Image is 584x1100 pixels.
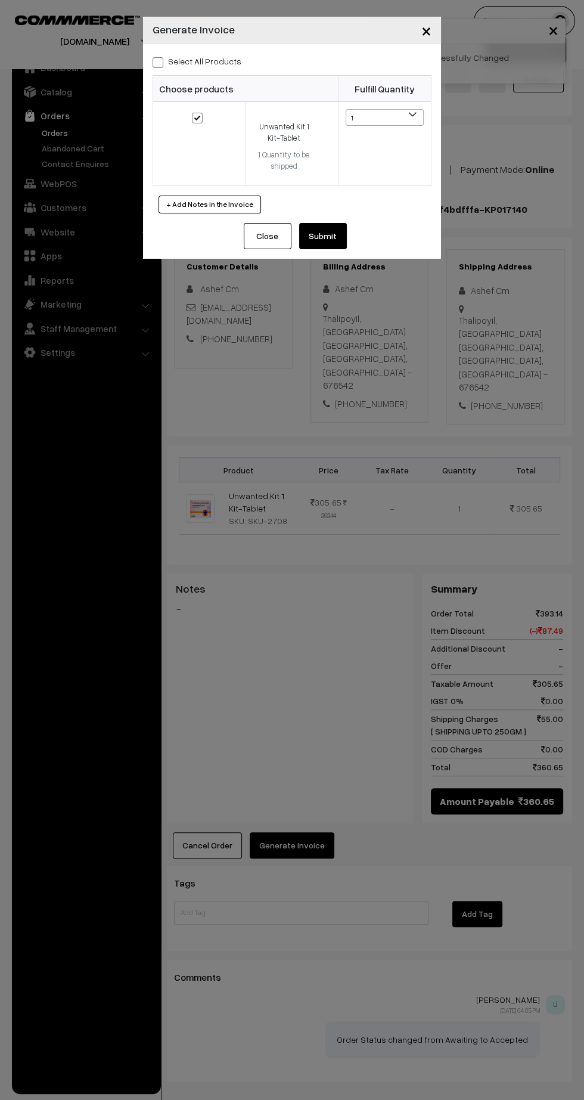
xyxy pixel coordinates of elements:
button: Close [244,223,291,249]
label: Select all Products [153,55,241,67]
div: Unwanted Kit 1 Kit-Tablet [253,121,315,144]
th: Fulfill Quantity [338,76,431,102]
button: Submit [299,223,347,249]
span: 1 [346,110,423,126]
div: 1 Quantity to be shipped [253,149,315,172]
button: + Add Notes in the Invoice [159,196,261,213]
span: × [421,19,431,41]
th: Choose products [153,76,338,102]
h4: Generate Invoice [153,21,235,38]
span: 1 [346,109,424,126]
button: Close [412,12,441,49]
